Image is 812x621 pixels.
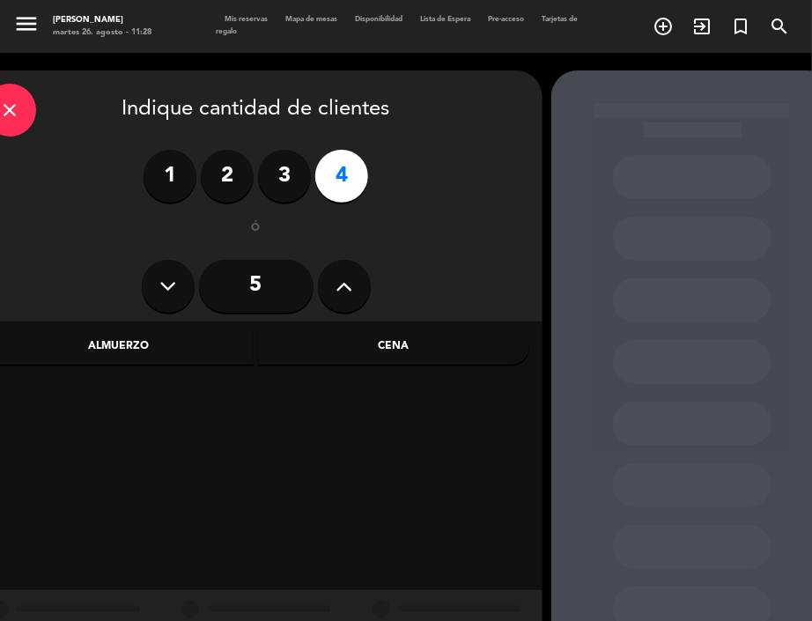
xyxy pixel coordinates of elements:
[217,16,579,35] span: Tarjetas de regalo
[144,150,196,203] label: 1
[730,16,751,37] i: turned_in_not
[347,16,412,23] span: Disponibilidad
[227,220,284,238] div: ó
[277,16,347,23] span: Mapa de mesas
[13,11,40,42] button: menu
[53,14,151,26] div: [PERSON_NAME]
[201,150,254,203] label: 2
[53,26,151,39] div: martes 26. agosto - 11:28
[258,150,311,203] label: 3
[412,16,480,23] span: Lista de Espera
[653,16,674,37] i: add_circle_outline
[691,16,712,37] i: exit_to_app
[480,16,534,23] span: Pre-acceso
[769,16,790,37] i: search
[315,150,368,203] label: 4
[258,329,529,365] div: Cena
[13,11,40,37] i: menu
[217,16,277,23] span: Mis reservas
